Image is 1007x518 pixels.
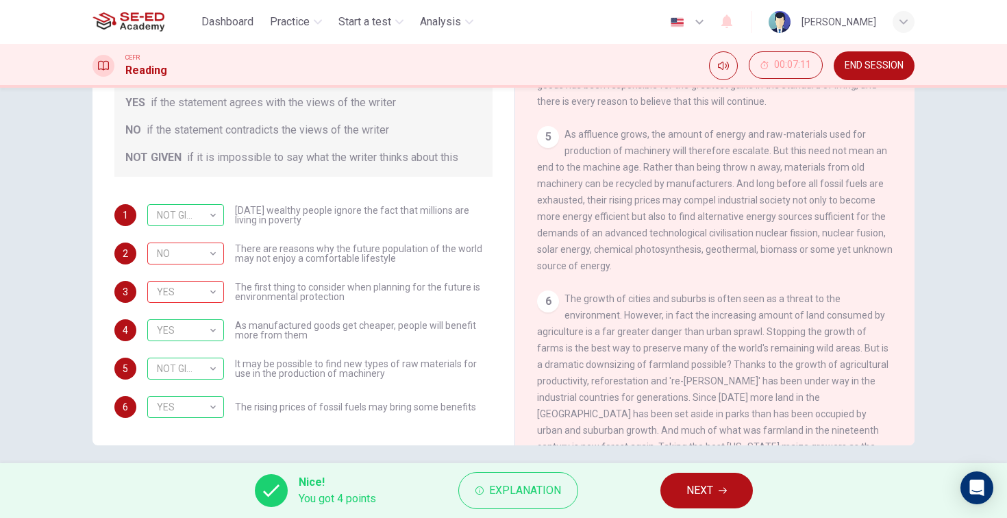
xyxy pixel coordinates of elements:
[235,321,493,340] span: As manufactured goods get cheaper, people will benefit more from them
[769,11,791,33] img: Profile picture
[123,325,128,335] span: 4
[235,206,493,225] span: [DATE] wealthy people ignore the fact that millions are living in poverty
[333,10,409,34] button: Start a test
[147,196,219,235] div: NOT GIVEN
[201,14,253,30] span: Dashboard
[147,311,219,350] div: YES
[235,359,493,378] span: It may be possible to find new types of raw materials for use in the production of machinery
[801,14,876,30] div: [PERSON_NAME]
[709,51,738,80] div: Mute
[147,388,219,427] div: YES
[125,122,141,138] span: NO
[147,273,219,312] div: YES
[537,129,893,271] span: As affluence grows, the amount of energy and raw-materials used for production of machinery will ...
[187,149,458,166] span: if it is impossible to say what the writer thinks about this
[960,471,993,504] div: Open Intercom Messenger
[299,474,376,491] span: Nice!
[458,472,578,509] button: Explanation
[669,17,686,27] img: en
[414,10,479,34] button: Analysis
[92,8,196,36] a: SE-ED Academy logo
[338,14,391,30] span: Start a test
[270,14,310,30] span: Practice
[235,402,476,412] span: The rising prices of fossil fuels may bring some benefits
[123,249,128,258] span: 2
[537,126,559,148] div: 5
[147,396,224,418] div: YES
[660,473,753,508] button: NEXT
[92,8,164,36] img: SE-ED Academy logo
[845,60,904,71] span: END SESSION
[489,481,561,500] span: Explanation
[196,10,259,34] button: Dashboard
[147,243,224,264] div: YES
[749,51,823,80] div: Hide
[235,244,493,263] span: There are reasons why the future population of the world may not enjoy a comfortable lifestyle
[123,210,128,220] span: 1
[123,287,128,297] span: 3
[125,95,145,111] span: YES
[151,95,396,111] span: if the statement agrees with the views of the writer
[264,10,327,34] button: Practice
[235,282,493,301] span: The first thing to consider when planning for the future is environmental protection
[125,149,182,166] span: NOT GIVEN
[147,234,219,273] div: NO
[147,358,224,380] div: NOT GIVEN
[834,51,915,80] button: END SESSION
[147,319,224,341] div: YES
[123,364,128,373] span: 5
[123,402,128,412] span: 6
[774,60,811,71] span: 00:07:11
[686,481,713,500] span: NEXT
[125,53,140,62] span: CEFR
[147,349,219,388] div: NOT GIVEN
[299,491,376,507] span: You got 4 points
[147,204,224,226] div: NOT GIVEN
[147,281,224,303] div: NO
[537,291,559,312] div: 6
[420,14,461,30] span: Analysis
[125,62,167,79] h1: Reading
[749,51,823,79] button: 00:07:11
[147,122,389,138] span: if the statement contradicts the views of the writer
[537,293,888,485] span: The growth of cities and suburbs is often seen as a threat to the environment. However, in fact t...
